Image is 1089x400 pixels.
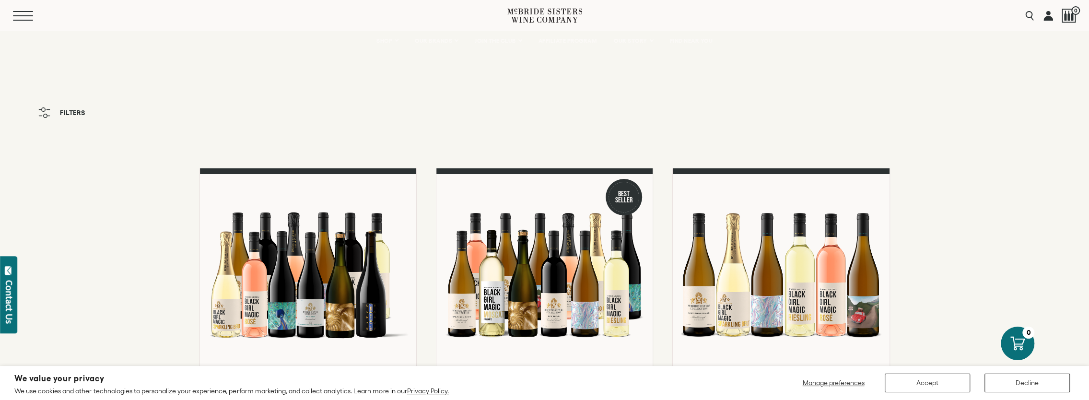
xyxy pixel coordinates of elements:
[532,31,603,50] a: AFFILIATE PROGRAM
[34,103,90,123] button: Filters
[796,374,870,392] button: Manage preferences
[802,379,864,387] span: Manage preferences
[664,31,719,50] a: FIND NEAR YOU
[60,109,85,116] span: Filters
[885,374,970,392] button: Accept
[468,31,527,50] a: JOIN THE CLUB
[4,280,14,324] div: Contact Us
[415,37,452,44] span: OUR BRANDS
[608,31,659,50] a: OUR STORY
[370,31,404,50] a: SHOP
[1071,6,1080,15] span: 0
[984,374,1070,392] button: Decline
[614,37,647,44] span: OUR STORY
[539,37,597,44] span: AFFILIATE PROGRAM
[1022,327,1034,339] div: 0
[14,387,449,395] p: We use cookies and other technologies to personalize your experience, perform marketing, and coll...
[670,37,713,44] span: FIND NEAR YOU
[409,31,464,50] a: OUR BRANDS
[376,37,393,44] span: SHOP
[475,37,516,44] span: JOIN THE CLUB
[14,375,449,383] h2: We value your privacy
[407,387,449,395] a: Privacy Policy.
[13,11,47,21] button: Mobile Menu Trigger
